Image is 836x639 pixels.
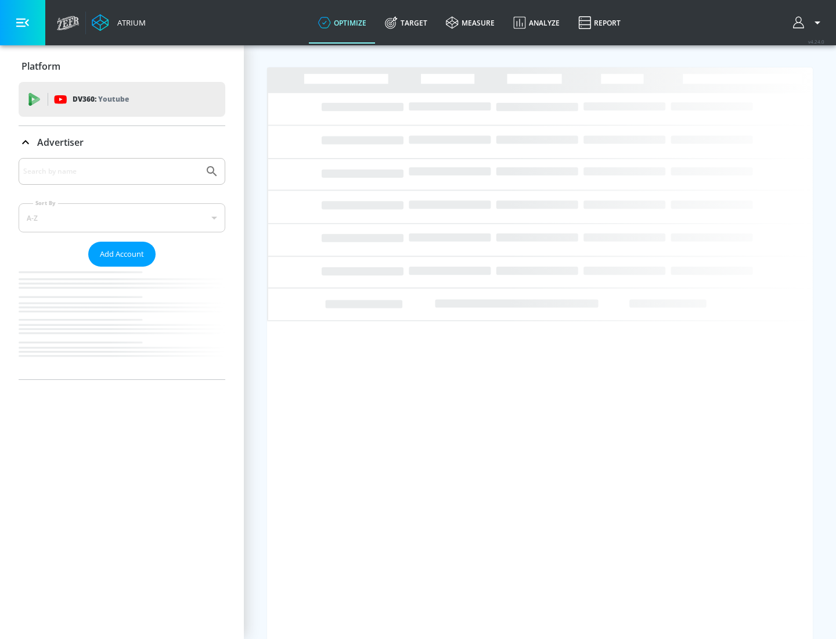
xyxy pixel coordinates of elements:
[19,203,225,232] div: A-Z
[88,242,156,267] button: Add Account
[504,2,569,44] a: Analyze
[19,267,225,379] nav: list of Advertiser
[19,158,225,379] div: Advertiser
[113,17,146,28] div: Atrium
[23,164,199,179] input: Search by name
[73,93,129,106] p: DV360:
[569,2,630,44] a: Report
[437,2,504,44] a: measure
[98,93,129,105] p: Youtube
[33,199,58,207] label: Sort By
[19,82,225,117] div: DV360: Youtube
[309,2,376,44] a: optimize
[376,2,437,44] a: Target
[100,247,144,261] span: Add Account
[92,14,146,31] a: Atrium
[19,126,225,159] div: Advertiser
[21,60,60,73] p: Platform
[808,38,824,45] span: v 4.24.0
[19,50,225,82] div: Platform
[37,136,84,149] p: Advertiser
